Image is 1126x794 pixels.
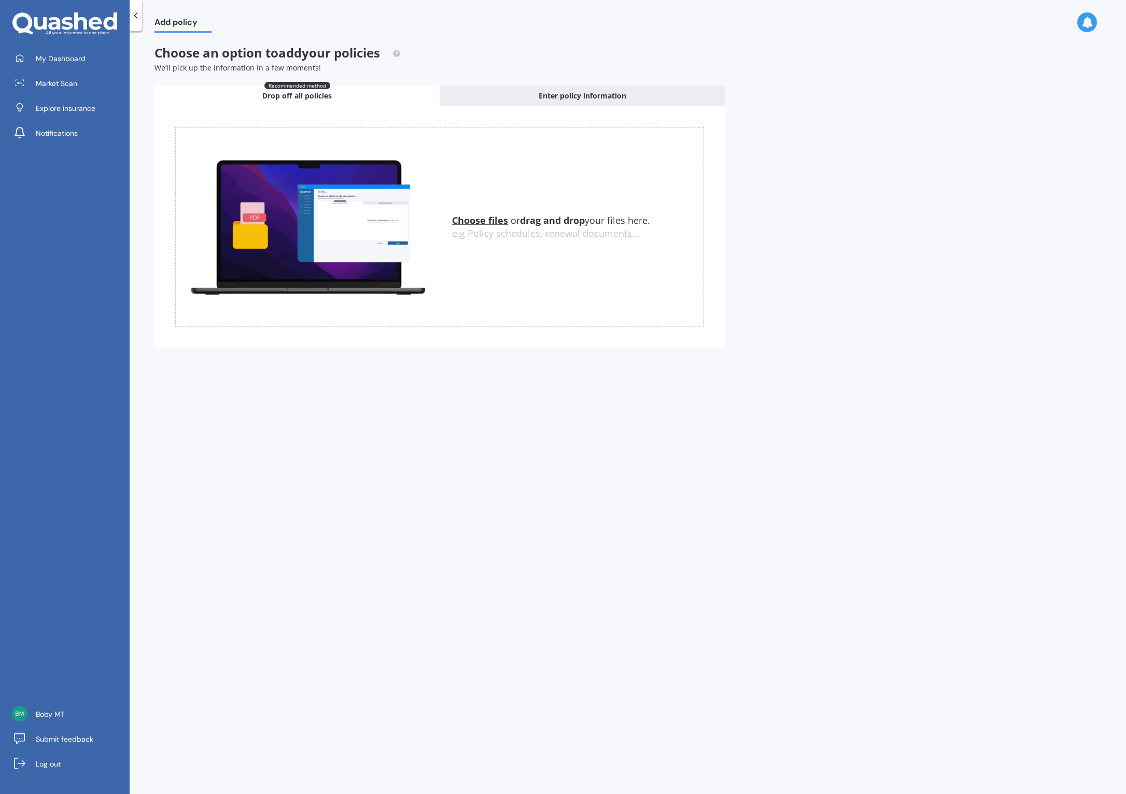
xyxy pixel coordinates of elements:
[8,704,130,725] a: Boby MT
[8,123,130,144] a: Notifications
[452,214,650,226] span: or your files here.
[36,734,93,744] span: Submit feedback
[539,91,626,101] span: Enter policy information
[154,63,321,73] span: We’ll pick up the information in a few moments!
[8,48,130,69] a: My Dashboard
[154,17,212,31] span: Add policy
[264,82,330,89] span: Recommended method
[36,128,78,138] span: Notifications
[265,44,380,61] span: to add your policies
[36,53,86,64] span: My Dashboard
[8,754,130,774] a: Log out
[520,214,585,226] b: drag and drop
[36,709,65,719] span: Boby MT
[452,228,703,239] div: e.g Policy schedules, renewal documents...
[452,214,508,226] u: Choose files
[154,44,401,61] span: Choose an option
[8,98,130,119] a: Explore insurance
[8,729,130,749] a: Submit feedback
[36,78,77,89] span: Market Scan
[12,706,27,721] img: b441951c7412b9c21b8f4bf239e0899c
[36,759,61,769] span: Log out
[8,73,130,94] a: Market Scan
[176,154,440,300] img: upload.de96410c8ce839c3fdd5.gif
[36,103,95,114] span: Explore insurance
[262,91,332,101] span: Drop off all policies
